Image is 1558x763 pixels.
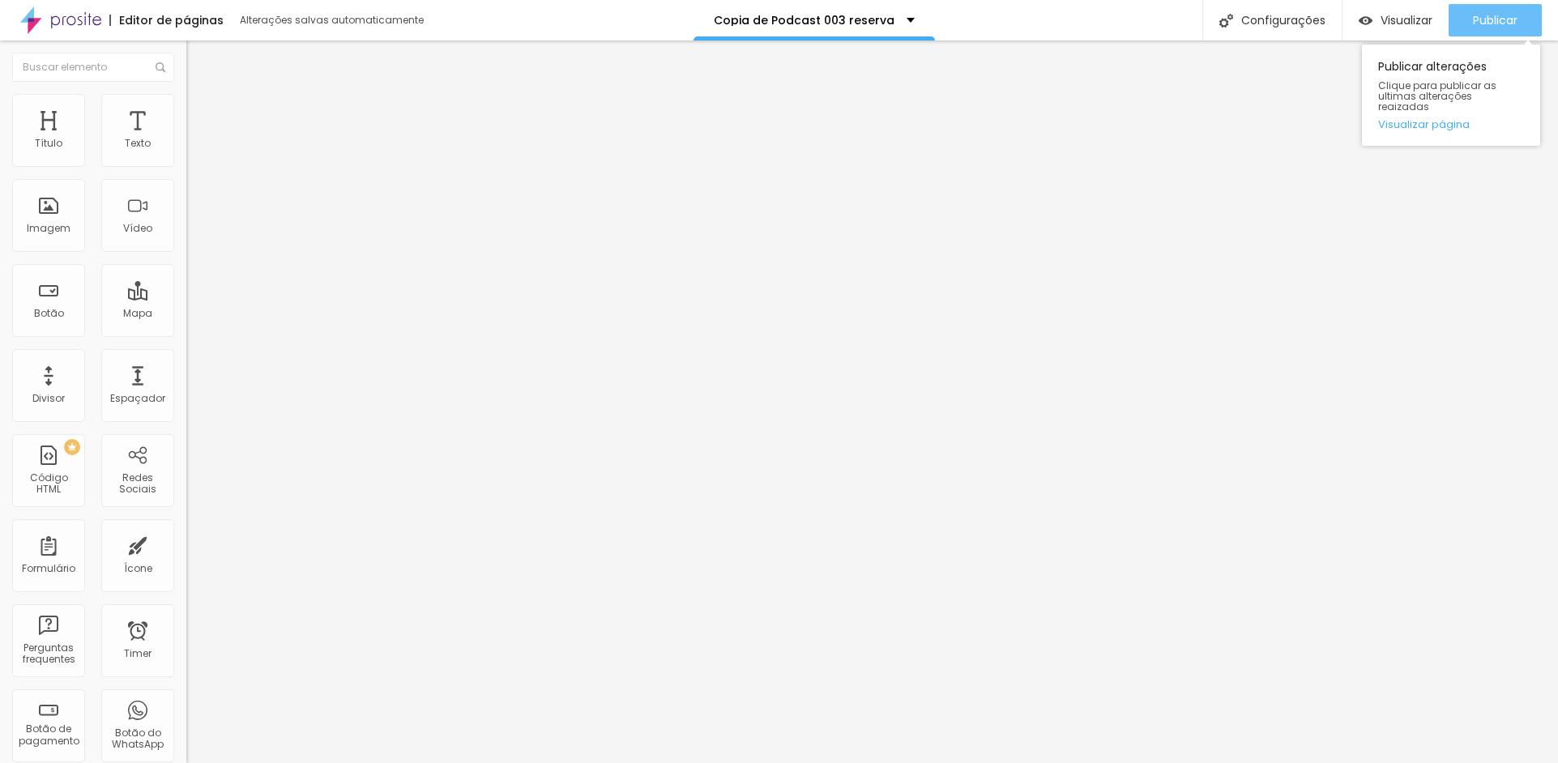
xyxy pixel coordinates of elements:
[27,223,70,234] div: Imagem
[34,308,64,319] div: Botão
[1362,45,1540,146] div: Publicar alterações
[156,62,165,72] img: Icone
[22,563,75,574] div: Formulário
[110,393,165,404] div: Espaçador
[1378,80,1524,113] span: Clique para publicar as ultimas alterações reaizadas
[16,642,80,666] div: Perguntas frequentes
[1449,4,1542,36] button: Publicar
[186,40,1558,763] iframe: Editor
[1219,14,1233,28] img: Icone
[1381,14,1432,27] span: Visualizar
[1378,119,1524,130] a: Visualizar página
[12,53,174,82] input: Buscar elemento
[240,15,426,25] div: Alterações salvas automaticamente
[1342,4,1449,36] button: Visualizar
[16,472,80,496] div: Código HTML
[1359,14,1372,28] img: view-1.svg
[16,723,80,747] div: Botão de pagamento
[32,393,65,404] div: Divisor
[105,472,169,496] div: Redes Sociais
[109,15,224,26] div: Editor de páginas
[124,648,152,659] div: Timer
[125,138,151,149] div: Texto
[123,308,152,319] div: Mapa
[124,563,152,574] div: Ícone
[714,15,894,26] p: Copia de Podcast 003 reserva
[105,727,169,751] div: Botão do WhatsApp
[35,138,62,149] div: Título
[1473,14,1517,27] span: Publicar
[123,223,152,234] div: Vídeo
